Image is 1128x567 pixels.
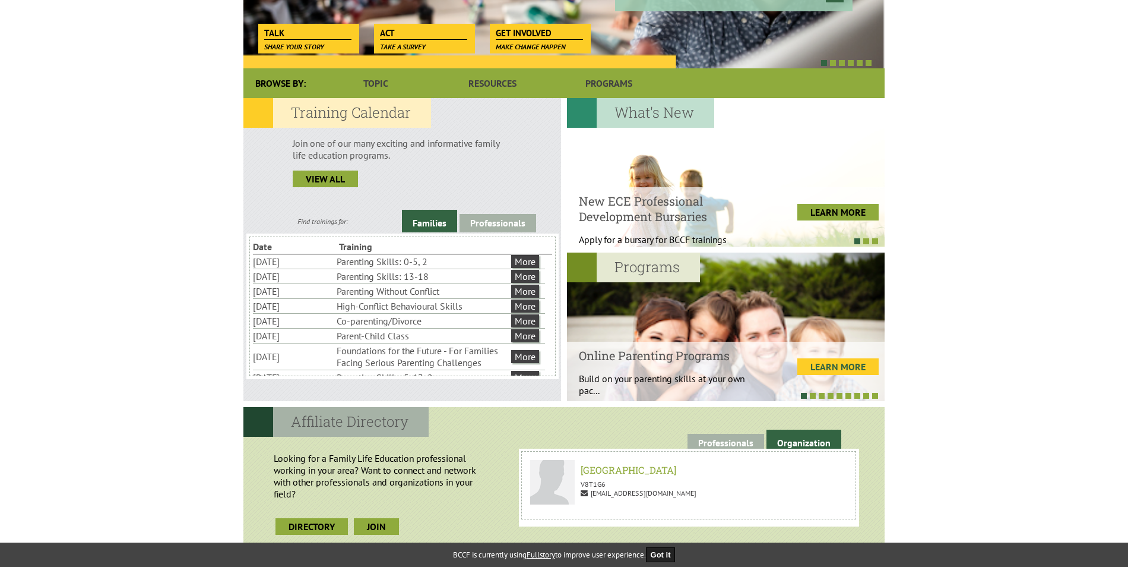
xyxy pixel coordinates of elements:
a: More [511,270,539,283]
li: Parenting Skills: 13-18 [337,269,509,283]
li: [DATE] [253,314,334,328]
a: Fullstory [527,550,555,560]
h4: Online Parenting Programs [579,348,756,363]
li: Foundations for the Future - For Families Facing Serious Parenting Challenges [337,344,509,370]
h2: Training Calendar [243,98,431,128]
a: Topic [318,68,434,98]
li: High-Conflict Behavioural Skills [337,299,509,313]
h6: [GEOGRAPHIC_DATA] [534,464,843,476]
p: Join one of our many exciting and informative family life education programs. [293,137,512,161]
span: Take a survey [380,42,426,51]
span: [EMAIL_ADDRESS][DOMAIN_NAME] [581,489,696,497]
a: Directory [275,518,348,535]
li: [DATE] [253,254,334,269]
a: view all [293,171,358,187]
a: More [511,371,539,384]
span: Get Involved [496,27,583,40]
a: Families [402,210,457,232]
a: Fernwood Neighborhood House Rana [GEOGRAPHIC_DATA] V8T1G6 [EMAIL_ADDRESS][DOMAIN_NAME] [524,454,853,516]
li: [DATE] [253,329,334,343]
a: Organization [766,430,841,452]
li: Date [253,240,337,254]
a: LEARN MORE [797,204,879,220]
a: More [511,300,539,313]
span: Talk [264,27,351,40]
a: join [354,518,399,535]
h2: What's New [567,98,714,128]
span: Share your story [264,42,324,51]
button: Got it [646,547,676,562]
p: V8T1G6 [530,480,847,489]
div: Find trainings for: [243,217,402,226]
a: Professionals [687,434,764,452]
li: [DATE] [253,269,334,283]
li: [DATE] [253,299,334,313]
div: Browse By: [243,68,318,98]
li: [DATE] [253,370,334,385]
li: Parent-Child Class [337,329,509,343]
li: Training [339,240,423,254]
a: More [511,350,539,363]
a: Professionals [460,214,536,232]
li: Parenting Without Conflict [337,284,509,298]
h2: Programs [567,253,700,282]
a: More [511,314,539,327]
a: Act Take a survey [374,24,473,40]
h4: New ECE Professional Development Bursaries [579,193,756,224]
a: More [511,329,539,342]
p: Build on your parenting skills at your own pac... [579,373,756,396]
a: LEARN MORE [797,358,879,375]
span: Make change happen [496,42,566,51]
li: Co-parenting/Divorce [337,314,509,328]
p: Looking for a Family Life Education professional working in your area? Want to connect and networ... [250,446,513,506]
a: Talk Share your story [258,24,357,40]
a: More [511,255,539,268]
img: Fernwood Neighborhood House Rana [530,460,575,505]
li: Parenting Skills: 5-13, 2 [337,370,509,385]
li: Parenting Skills: 0-5, 2 [337,254,509,269]
a: Programs [551,68,667,98]
h2: Affiliate Directory [243,407,429,437]
span: Act [380,27,467,40]
p: Apply for a bursary for BCCF trainings West... [579,234,756,257]
a: Get Involved Make change happen [490,24,589,40]
a: More [511,285,539,298]
li: [DATE] [253,349,334,364]
a: Resources [434,68,550,98]
li: [DATE] [253,284,334,298]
